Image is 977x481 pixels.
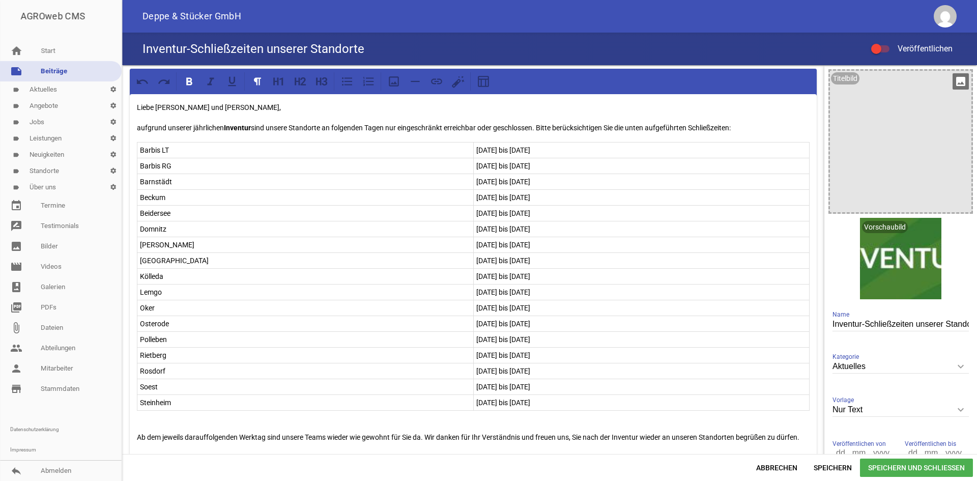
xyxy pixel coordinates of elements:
span: Speichern [806,459,860,477]
p: Kölleda [140,270,471,282]
span: Veröffentlichen [885,44,953,53]
i: event [10,200,22,212]
p: [DATE] bis [DATE] [476,381,807,393]
p: Liebe [PERSON_NAME] und [PERSON_NAME], [137,101,810,114]
i: label [13,135,19,142]
span: Veröffentlichen bis [905,439,956,449]
p: [DATE] bis [DATE] [476,365,807,377]
p: [DATE] bis [DATE] [476,254,807,267]
i: photo_album [10,281,22,293]
span: Veröffentlichen von [832,439,886,449]
input: dd [905,446,922,460]
p: Lemgo [140,286,471,298]
span: Abbrechen [748,459,806,477]
p: Oker [140,302,471,314]
i: reply [10,465,22,477]
i: settings [105,163,122,179]
i: settings [105,179,122,195]
p: Domnitz [140,223,471,235]
p: Beckum [140,191,471,204]
i: image [953,73,969,90]
p: [DATE] bis [DATE] [476,397,807,409]
i: movie [10,261,22,273]
p: Barbis LT [140,144,471,156]
i: settings [105,114,122,130]
p: [DATE] bis [DATE] [476,144,807,156]
i: settings [105,98,122,114]
input: mm [850,446,868,460]
p: [DATE] bis [DATE] [476,223,807,235]
strong: Deppe & Stücker GmbH [178,454,253,462]
i: settings [105,147,122,163]
p: [DATE] bis [DATE] [476,207,807,219]
p: [DATE] bis [DATE] [476,176,807,188]
i: label [13,152,19,158]
p: aufgrund unserer jährlichen sind unsere Standorte an folgenden Tagen nur eingeschränkt erreichbar... [137,122,810,134]
p: [DATE] bis [DATE] [476,191,807,204]
input: yyyy [868,446,894,460]
i: people [10,342,22,354]
i: attach_file [10,322,22,334]
p: Beidersee [140,207,471,219]
input: dd [832,446,850,460]
input: yyyy [940,446,966,460]
p: [DATE] bis [DATE] [476,333,807,346]
p: Barnstädt [140,176,471,188]
i: label [13,168,19,175]
i: person [10,362,22,375]
p: Ihr Team von [137,451,810,464]
div: Vorschaubild [862,221,908,233]
i: image [10,240,22,252]
span: Speichern und Schließen [860,459,973,477]
input: mm [922,446,940,460]
p: [DATE] bis [DATE] [476,239,807,251]
i: settings [105,130,122,147]
p: Osterode [140,318,471,330]
p: Steinheim [140,397,471,409]
i: picture_as_pdf [10,301,22,314]
p: [DATE] bis [DATE] [476,349,807,361]
p: Barbis RG [140,160,471,172]
strong: Inventur [224,124,251,132]
i: home [10,45,22,57]
i: rate_review [10,220,22,232]
i: store_mall_directory [10,383,22,395]
p: Rosdorf [140,365,471,377]
i: label [13,87,19,93]
p: Ab dem jeweils darauffolgenden Werktag sind unsere Teams wieder wie gewohnt für Sie da. Wir danke... [137,431,810,443]
p: [DATE] bis [DATE] [476,286,807,298]
p: Soest [140,381,471,393]
p: [GEOGRAPHIC_DATA] [140,254,471,267]
i: keyboard_arrow_down [953,402,969,418]
h4: Inventur-Schließzeiten unserer Standorte [142,41,364,57]
i: settings [105,81,122,98]
p: [DATE] bis [DATE] [476,302,807,314]
p: [DATE] bis [DATE] [476,318,807,330]
p: [DATE] bis [DATE] [476,270,807,282]
i: label [13,103,19,109]
i: note [10,65,22,77]
p: [PERSON_NAME] [140,239,471,251]
i: keyboard_arrow_down [953,358,969,375]
p: Rietberg [140,349,471,361]
i: label [13,119,19,126]
div: Titelbild [831,72,859,84]
span: Deppe & Stücker GmbH [142,12,241,21]
p: Polleben [140,333,471,346]
i: label [13,184,19,191]
p: [DATE] bis [DATE] [476,160,807,172]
